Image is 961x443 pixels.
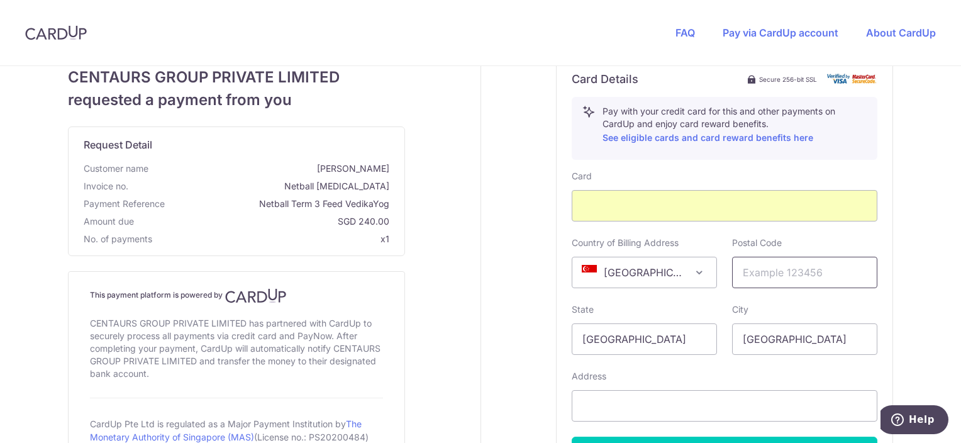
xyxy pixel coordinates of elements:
img: card secure [827,74,877,84]
input: Example 123456 [732,257,877,288]
span: translation missing: en.request_detail [84,138,152,151]
label: Country of Billing Address [572,237,679,249]
h6: Card Details [572,72,638,87]
iframe: Secure card payment input frame [582,198,867,213]
a: See eligible cards and card reward benefits here [603,132,813,143]
span: Singapore [572,257,717,288]
span: x1 [381,233,389,244]
span: Singapore [572,257,716,288]
label: City [732,303,748,316]
span: Amount due [84,215,134,228]
span: SGD 240.00 [139,215,389,228]
label: State [572,303,594,316]
iframe: Opens a widget where you can find more information [880,405,948,437]
h4: This payment platform is powered by [90,288,383,303]
label: Card [572,170,592,182]
label: Postal Code [732,237,782,249]
p: Pay with your credit card for this and other payments on CardUp and enjoy card reward benefits. [603,105,867,145]
div: CENTAURS GROUP PRIVATE LIMITED has partnered with CardUp to securely process all payments via cre... [90,315,383,383]
span: Netball Term 3 Feed VedikaYog [170,198,389,210]
span: No. of payments [84,233,152,245]
label: Address [572,370,606,383]
span: Secure 256-bit SSL [759,74,817,84]
img: CardUp [25,25,87,40]
a: About CardUp [866,26,936,39]
span: requested a payment from you [68,89,405,111]
span: Netball [MEDICAL_DATA] [133,180,389,193]
a: Pay via CardUp account [723,26,838,39]
span: translation missing: en.payment_reference [84,198,165,209]
a: FAQ [675,26,695,39]
span: [PERSON_NAME] [153,162,389,175]
span: Customer name [84,162,148,175]
span: CENTAURS GROUP PRIVATE LIMITED [68,66,405,89]
img: CardUp [225,288,287,303]
span: Invoice no. [84,180,128,193]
